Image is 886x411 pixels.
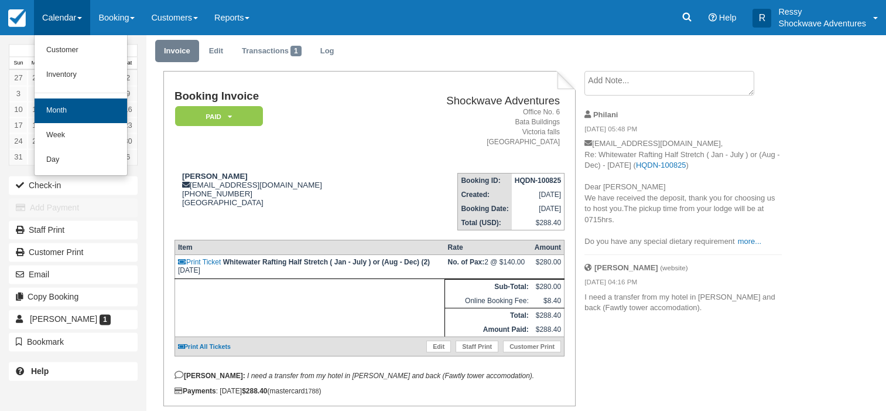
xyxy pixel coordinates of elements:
th: Item [175,240,444,255]
a: Week [35,123,127,148]
div: : [DATE] (mastercard ) [175,387,565,395]
strong: [PERSON_NAME] [594,263,658,272]
th: Created: [458,188,512,202]
address: Office No. 6 Bata Buildings Victoria falls [GEOGRAPHIC_DATA] [392,107,560,148]
em: [DATE] 04:16 PM [584,277,782,290]
span: Help [719,13,737,22]
a: Customer [35,38,127,63]
a: Staff Print [9,220,138,239]
th: Amount [532,240,565,255]
span: 1 [100,314,111,325]
th: Booking ID: [458,174,512,188]
button: Check-in [9,176,138,195]
a: 9 [119,86,137,101]
strong: Whitewater Rafting Half Stretch ( Jan - July ) or (Aug - Dec) (2) [223,258,430,266]
td: $8.40 [532,294,565,308]
td: $288.40 [512,216,565,230]
span: 1 [290,46,302,56]
a: Customer Print [9,243,138,261]
small: 1788 [305,388,319,395]
button: Add Payment [9,198,138,217]
strong: HQDN-100825 [515,176,561,185]
a: 28 [28,70,46,86]
p: Ressy [778,6,866,18]
i: Help [709,13,717,22]
a: Inventory [35,63,127,87]
div: R [752,9,771,28]
a: 31 [9,149,28,165]
a: Staff Print [456,341,498,352]
p: Shockwave Adventures [778,18,866,29]
a: Help [9,362,138,381]
a: Customer Print [503,341,561,352]
th: Mon [28,57,46,70]
a: Log [312,40,343,63]
a: 4 [28,86,46,101]
h1: Booking Invoice [175,90,387,103]
td: Online Booking Fee: [445,294,532,308]
th: Sun [9,57,28,70]
th: Sub-Total: [445,280,532,294]
th: Booking Date: [458,202,512,216]
a: Edit [426,341,451,352]
img: checkfront-main-nav-mini-logo.png [8,9,26,27]
p: [EMAIL_ADDRESS][DOMAIN_NAME], Re: Whitewater Rafting Half Stretch ( Jan - July ) or (Aug - Dec) -... [584,138,782,247]
a: Paid [175,106,259,127]
a: Print Ticket [178,258,221,266]
a: Edit [200,40,232,63]
strong: Payments [175,387,216,395]
a: [PERSON_NAME] 1 [9,310,138,328]
strong: [PERSON_NAME]: [175,372,245,380]
strong: [PERSON_NAME] [182,172,248,181]
a: 24 [9,133,28,149]
a: 18 [28,117,46,133]
th: Total (USD): [458,216,512,230]
a: more... [738,237,761,246]
b: Help [31,366,49,376]
a: Month [35,98,127,123]
strong: $288.40 [242,387,267,395]
td: $288.40 [532,322,565,337]
em: I need a transfer from my hotel in [PERSON_NAME] and back (Fawtly tower accomodation). [247,372,534,380]
ul: Calendar [34,35,128,176]
a: 23 [119,117,137,133]
a: Print All Tickets [178,343,231,350]
th: Rate [445,240,532,255]
th: Sat [119,57,137,70]
th: Total: [445,308,532,323]
em: Paid [175,106,263,127]
div: $280.00 [535,258,561,276]
a: 30 [119,133,137,149]
a: 25 [28,133,46,149]
a: HQDN-100825 [636,161,686,169]
p: I need a transfer from my hotel in [PERSON_NAME] and back (Fawtly tower accomodation). [584,292,782,314]
h2: Shockwave Adventures [392,95,560,107]
a: Day [35,148,127,172]
td: [DATE] [512,202,565,216]
td: 2 @ $140.00 [445,255,532,279]
a: Transactions1 [233,40,310,63]
a: 6 [119,149,137,165]
strong: Philani [593,110,618,119]
a: 3 [9,86,28,101]
button: Copy Booking [9,287,138,306]
span: [PERSON_NAME] [30,314,97,324]
a: Invoice [155,40,199,63]
button: Email [9,265,138,284]
td: $288.40 [532,308,565,323]
button: Bookmark [9,332,138,351]
td: $280.00 [532,280,565,294]
em: [DATE] 05:48 PM [584,124,782,137]
a: 10 [9,101,28,117]
a: 17 [9,117,28,133]
strong: No. of Pax [448,258,485,266]
a: 1 [28,149,46,165]
a: 11 [28,101,46,117]
a: 27 [9,70,28,86]
a: 2 [119,70,137,86]
td: [DATE] [512,188,565,202]
div: [EMAIL_ADDRESS][DOMAIN_NAME] [PHONE_NUMBER] [GEOGRAPHIC_DATA] [175,172,387,222]
small: (website) [660,264,687,271]
th: Amount Paid: [445,322,532,337]
a: 16 [119,101,137,117]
